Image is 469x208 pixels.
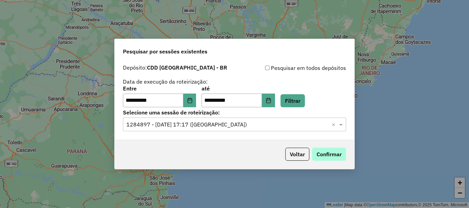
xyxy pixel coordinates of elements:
button: Choose Date [262,94,275,107]
button: Choose Date [183,94,196,107]
label: Depósito: [123,63,227,72]
button: Filtrar [281,94,305,107]
button: Voltar [285,148,309,161]
label: Selecione uma sessão de roteirização: [123,108,346,117]
span: Clear all [332,120,338,129]
label: Data de execução da roteirização: [123,77,208,86]
strong: CDD [GEOGRAPHIC_DATA] - BR [147,64,227,71]
label: até [202,84,275,93]
label: Entre [123,84,196,93]
div: Pesquisar em todos depósitos [235,64,346,72]
button: Confirmar [312,148,346,161]
span: Pesquisar por sessões existentes [123,47,207,56]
